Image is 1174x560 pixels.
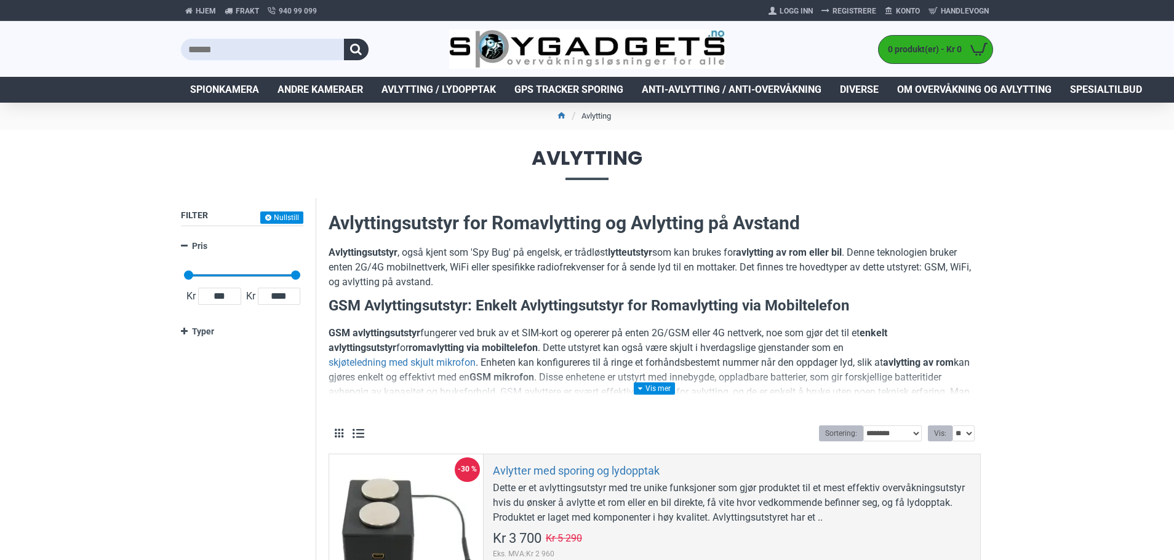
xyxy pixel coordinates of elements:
[493,548,582,559] span: Eks. MVA:Kr 2 960
[1070,82,1142,97] span: Spesialtilbud
[329,245,981,290] p: , også kjent som 'Spy Bug' på engelsk, er trådløst som kan brukes for . Denne teknologien bruker ...
[236,6,259,17] span: Frakt
[819,425,863,441] label: Sortering:
[780,6,813,17] span: Logg Inn
[879,43,965,56] span: 0 produkt(er) - Kr 0
[184,289,198,304] span: Kr
[764,1,817,21] a: Logg Inn
[493,532,541,545] span: Kr 3 700
[879,36,992,63] a: 0 produkt(er) - Kr 0
[372,77,505,103] a: Avlytting / Lydopptak
[896,6,920,17] span: Konto
[181,77,268,103] a: Spionkamera
[633,77,831,103] a: Anti-avlytting / Anti-overvåkning
[469,371,534,383] strong: GSM mikrofon
[546,534,582,543] span: Kr 5 290
[883,357,954,368] strong: avlytting av rom
[449,30,725,69] img: SpyGadgets.no
[190,82,259,97] span: Spionkamera
[329,355,476,370] a: skjøteledning med skjult mikrofon
[181,321,303,342] a: Typer
[514,82,623,97] span: GPS Tracker Sporing
[181,148,993,179] span: Avlytting
[260,211,303,224] button: Nullstill
[817,1,880,21] a: Registrere
[329,210,981,236] h2: Avlyttingsutstyr for Romavlytting og Avlytting på Avstand
[278,82,363,97] span: Andre kameraer
[897,82,1052,97] span: Om overvåkning og avlytting
[642,82,821,97] span: Anti-avlytting / Anti-overvåkning
[941,6,989,17] span: Handlevogn
[381,82,496,97] span: Avlytting / Lydopptak
[880,1,924,21] a: Konto
[181,235,303,257] a: Pris
[181,210,208,220] span: Filter
[196,6,216,17] span: Hjem
[329,327,420,339] strong: GSM avlyttingsutstyr
[608,246,652,258] strong: lytteutstyr
[924,1,993,21] a: Handlevogn
[409,342,538,353] strong: romavlytting via mobiltelefon
[831,77,888,103] a: Diverse
[888,77,1061,103] a: Om overvåkning og avlytting
[244,289,258,304] span: Kr
[505,77,633,103] a: GPS Tracker Sporing
[736,246,842,258] strong: avlytting av rom eller bil
[329,326,981,414] p: fungerer ved bruk av et SIM-kort og opererer på enten 2G/GSM eller 4G nettverk, noe som gjør det ...
[329,246,397,258] strong: Avlyttingsutstyr
[928,425,952,441] label: Vis:
[833,6,876,17] span: Registrere
[493,463,660,478] a: Avlytter med sporing og lydopptak
[268,77,372,103] a: Andre kameraer
[329,296,981,317] h3: GSM Avlyttingsutstyr: Enkelt Avlyttingsutstyr for Romavlytting via Mobiltelefon
[840,82,879,97] span: Diverse
[493,481,971,525] div: Dette er et avlyttingsutstyr med tre unike funksjoner som gjør produktet til et mest effektiv ove...
[279,6,317,17] span: 940 99 099
[1061,77,1151,103] a: Spesialtilbud
[329,327,887,353] strong: enkelt avlyttingsutstyr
